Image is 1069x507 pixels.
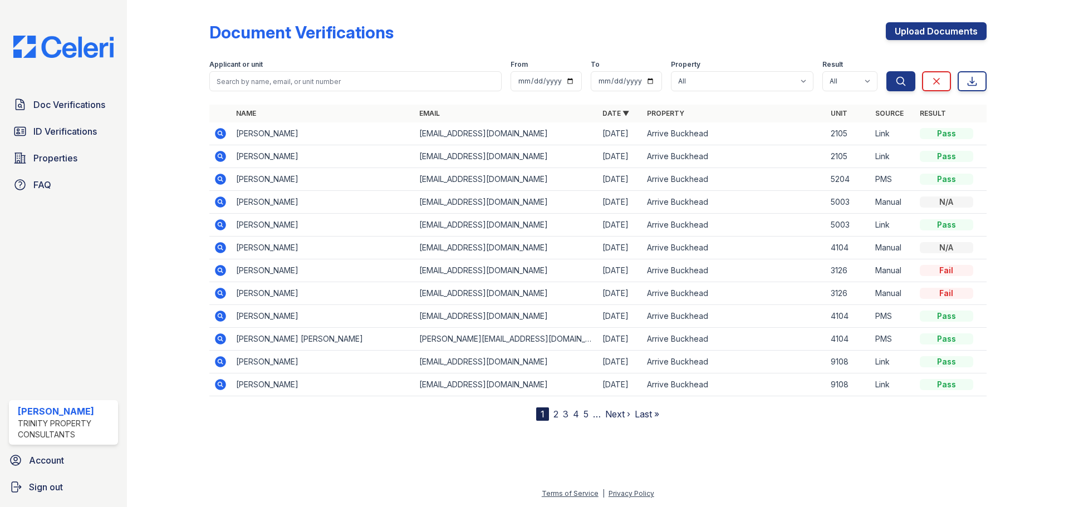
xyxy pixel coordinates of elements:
td: Arrive Buckhead [643,305,826,328]
span: FAQ [33,178,51,191]
div: N/A [920,242,973,253]
td: Arrive Buckhead [643,214,826,237]
a: Email [419,109,440,117]
td: 4104 [826,328,871,351]
td: [DATE] [598,305,643,328]
td: [EMAIL_ADDRESS][DOMAIN_NAME] [415,214,598,237]
label: From [511,60,528,69]
td: [EMAIL_ADDRESS][DOMAIN_NAME] [415,282,598,305]
td: Manual [871,282,915,305]
div: Pass [920,379,973,390]
td: [PERSON_NAME] [232,305,415,328]
td: [DATE] [598,351,643,373]
a: ID Verifications [9,120,118,142]
a: Upload Documents [886,22,987,40]
td: Arrive Buckhead [643,122,826,145]
td: Link [871,351,915,373]
div: Pass [920,128,973,139]
a: Result [920,109,946,117]
td: Manual [871,191,915,214]
a: Name [236,109,256,117]
td: Link [871,214,915,237]
td: 5204 [826,168,871,191]
span: Sign out [29,480,63,494]
td: [PERSON_NAME] [232,191,415,214]
td: [PERSON_NAME] [232,214,415,237]
span: Account [29,454,64,467]
td: Arrive Buckhead [643,351,826,373]
td: [EMAIL_ADDRESS][DOMAIN_NAME] [415,122,598,145]
td: 4104 [826,237,871,259]
td: [PERSON_NAME] [232,145,415,168]
label: Property [671,60,700,69]
div: Pass [920,174,973,185]
label: Applicant or unit [209,60,263,69]
a: Doc Verifications [9,93,118,116]
a: Next › [605,408,630,420]
a: Sign out [4,476,122,498]
div: Fail [920,265,973,276]
td: 5003 [826,191,871,214]
a: Properties [9,147,118,169]
td: Link [871,122,915,145]
td: Arrive Buckhead [643,373,826,396]
td: [DATE] [598,373,643,396]
td: [DATE] [598,214,643,237]
td: [EMAIL_ADDRESS][DOMAIN_NAME] [415,259,598,282]
td: 5003 [826,214,871,237]
td: Arrive Buckhead [643,191,826,214]
div: 1 [536,407,549,421]
a: 3 [563,408,568,420]
td: [DATE] [598,328,643,351]
td: [PERSON_NAME][EMAIL_ADDRESS][DOMAIN_NAME] [415,328,598,351]
td: [DATE] [598,237,643,259]
td: 4104 [826,305,871,328]
td: PMS [871,328,915,351]
a: Date ▼ [602,109,629,117]
div: Document Verifications [209,22,394,42]
a: Source [875,109,904,117]
td: Link [871,145,915,168]
div: | [602,489,605,498]
a: Last » [635,408,659,420]
td: [PERSON_NAME] [232,122,415,145]
td: [PERSON_NAME] [232,351,415,373]
td: [EMAIL_ADDRESS][DOMAIN_NAME] [415,305,598,328]
td: [PERSON_NAME] [232,259,415,282]
td: [PERSON_NAME] [232,373,415,396]
td: 9108 [826,351,871,373]
td: PMS [871,305,915,328]
input: Search by name, email, or unit number [209,71,502,91]
td: Arrive Buckhead [643,259,826,282]
td: 2105 [826,122,871,145]
td: [PERSON_NAME] [232,282,415,305]
div: Fail [920,288,973,299]
span: ID Verifications [33,125,97,138]
td: Arrive Buckhead [643,168,826,191]
td: [DATE] [598,168,643,191]
td: [EMAIL_ADDRESS][DOMAIN_NAME] [415,168,598,191]
div: Pass [920,219,973,230]
td: [EMAIL_ADDRESS][DOMAIN_NAME] [415,145,598,168]
a: FAQ [9,174,118,196]
td: PMS [871,168,915,191]
div: N/A [920,196,973,208]
span: Properties [33,151,77,165]
td: [EMAIL_ADDRESS][DOMAIN_NAME] [415,373,598,396]
td: [DATE] [598,282,643,305]
td: Link [871,373,915,396]
td: Manual [871,237,915,259]
td: [EMAIL_ADDRESS][DOMAIN_NAME] [415,191,598,214]
a: 4 [573,408,579,420]
img: CE_Logo_Blue-a8612792a0a2168367f1c8372b55b34899dd931a85d93a1a3d3e32e68fde9ad4.png [4,36,122,58]
td: Arrive Buckhead [643,237,826,259]
td: 2105 [826,145,871,168]
label: Result [822,60,843,69]
a: Unit [831,109,847,117]
td: [PERSON_NAME] [PERSON_NAME] [232,328,415,351]
div: Pass [920,333,973,344]
td: 9108 [826,373,871,396]
a: 2 [553,408,558,420]
a: Terms of Service [542,489,599,498]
